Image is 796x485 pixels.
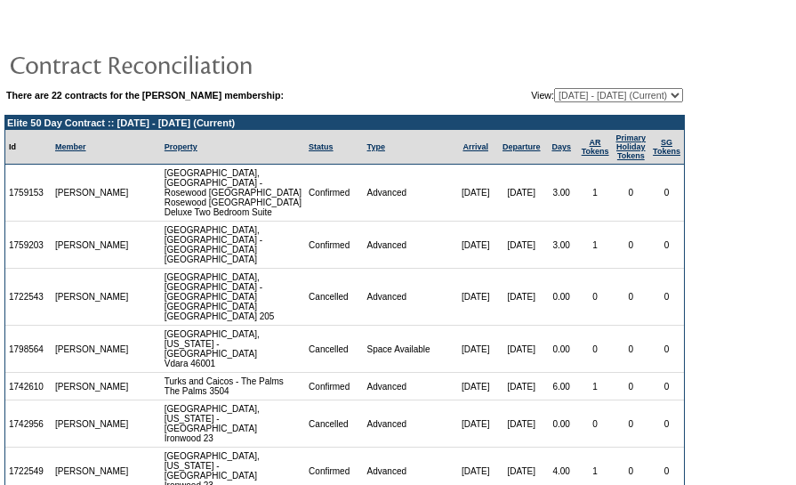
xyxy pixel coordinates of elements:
a: Member [55,142,86,151]
td: [DATE] [498,165,545,222]
td: [DATE] [498,400,545,448]
td: 1742956 [5,400,52,448]
td: 1 [578,222,613,269]
td: [DATE] [498,222,545,269]
img: pgTtlContractReconciliation.gif [9,46,365,82]
td: [PERSON_NAME] [52,165,133,222]
td: Cancelled [305,400,363,448]
td: [GEOGRAPHIC_DATA], [GEOGRAPHIC_DATA] - Rosewood [GEOGRAPHIC_DATA] Rosewood [GEOGRAPHIC_DATA] Delu... [161,165,305,222]
td: [GEOGRAPHIC_DATA], [US_STATE] - [GEOGRAPHIC_DATA] Vdara 46001 [161,326,305,373]
td: Confirmed [305,373,363,400]
td: 0 [649,222,684,269]
td: 3.00 [545,165,578,222]
td: 0 [649,373,684,400]
td: [GEOGRAPHIC_DATA], [US_STATE] - [GEOGRAPHIC_DATA] Ironwood 23 [161,400,305,448]
td: 1759203 [5,222,52,269]
td: 0 [578,269,613,326]
a: SGTokens [653,138,680,156]
td: 0 [578,326,613,373]
a: Status [309,142,334,151]
td: Advanced [364,400,454,448]
td: 0.00 [545,326,578,373]
a: ARTokens [582,138,609,156]
td: [DATE] [454,326,498,373]
td: 0.00 [545,269,578,326]
td: 6.00 [545,373,578,400]
td: Turks and Caicos - The Palms The Palms 3504 [161,373,305,400]
td: 1759153 [5,165,52,222]
td: [DATE] [454,222,498,269]
td: 3.00 [545,222,578,269]
td: 0 [649,400,684,448]
td: Confirmed [305,165,363,222]
a: Primary HolidayTokens [616,133,647,160]
td: [PERSON_NAME] [52,269,133,326]
td: [DATE] [498,326,545,373]
a: Departure [503,142,541,151]
td: Advanced [364,165,454,222]
td: [GEOGRAPHIC_DATA], [GEOGRAPHIC_DATA] - [GEOGRAPHIC_DATA] [GEOGRAPHIC_DATA] [GEOGRAPHIC_DATA] 205 [161,269,305,326]
td: Id [5,130,52,165]
td: [DATE] [454,373,498,400]
a: Type [367,142,385,151]
td: 0 [649,269,684,326]
td: 0 [649,165,684,222]
td: 1798564 [5,326,52,373]
td: [PERSON_NAME] [52,373,133,400]
td: 0 [613,400,650,448]
td: 0 [613,326,650,373]
td: Advanced [364,269,454,326]
td: View: [444,88,683,102]
td: 0 [613,269,650,326]
td: [DATE] [498,373,545,400]
td: 0 [613,165,650,222]
td: [PERSON_NAME] [52,326,133,373]
td: [DATE] [454,269,498,326]
td: [DATE] [454,165,498,222]
td: Confirmed [305,222,363,269]
td: 0 [649,326,684,373]
td: Cancelled [305,269,363,326]
a: Days [551,142,571,151]
td: [DATE] [498,269,545,326]
td: Space Available [364,326,454,373]
td: Advanced [364,373,454,400]
td: 1742610 [5,373,52,400]
td: Cancelled [305,326,363,373]
td: [GEOGRAPHIC_DATA], [GEOGRAPHIC_DATA] - [GEOGRAPHIC_DATA] [GEOGRAPHIC_DATA] [161,222,305,269]
td: 0 [613,373,650,400]
b: There are 22 contracts for the [PERSON_NAME] membership: [6,90,284,101]
td: Elite 50 Day Contract :: [DATE] - [DATE] (Current) [5,116,684,130]
td: 1 [578,373,613,400]
td: [PERSON_NAME] [52,400,133,448]
td: 1722543 [5,269,52,326]
td: 0 [578,400,613,448]
td: 0.00 [545,400,578,448]
td: [DATE] [454,400,498,448]
td: Advanced [364,222,454,269]
a: Property [165,142,197,151]
a: Arrival [462,142,488,151]
td: 0 [613,222,650,269]
td: [PERSON_NAME] [52,222,133,269]
td: 1 [578,165,613,222]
